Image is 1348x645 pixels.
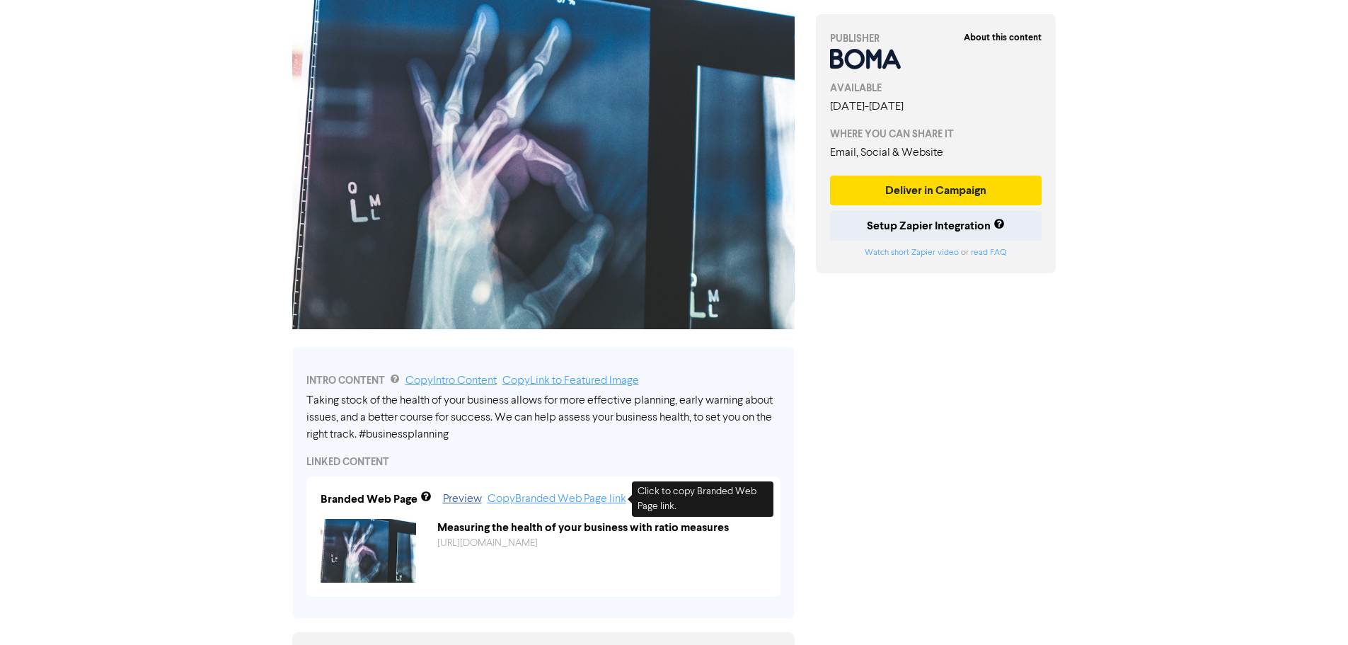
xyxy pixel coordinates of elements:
[971,249,1006,257] a: read FAQ
[830,127,1042,142] div: WHERE YOU CAN SHARE IT
[427,536,777,551] div: https://public2.bomamarketing.com/cp/7sO4lZ9i3gpPuil10qESMJ?sa=BePlt8F1
[437,538,538,548] a: [URL][DOMAIN_NAME]
[830,176,1042,205] button: Deliver in Campaign
[306,372,780,389] div: INTRO CONTENT
[427,519,777,536] div: Measuring the health of your business with ratio measures
[830,211,1042,241] button: Setup Zapier Integration
[306,455,780,469] div: LINKED CONTENT
[830,144,1042,161] div: Email, Social & Website
[964,32,1042,43] strong: About this content
[830,246,1042,259] div: or
[830,81,1042,96] div: AVAILABLE
[830,31,1042,46] div: PUBLISHER
[405,375,497,387] a: Copy Intro Content
[488,493,626,505] a: Copy Branded Web Page link
[443,493,482,505] a: Preview
[502,375,639,387] a: Copy Link to Featured Image
[830,98,1042,115] div: [DATE] - [DATE]
[1277,577,1348,645] iframe: Chat Widget
[632,481,773,517] div: Click to copy Branded Web Page link.
[865,249,959,257] a: Watch short Zapier video
[321,491,417,508] div: Branded Web Page
[306,392,780,443] div: Taking stock of the health of your business allows for more effective planning, early warning abo...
